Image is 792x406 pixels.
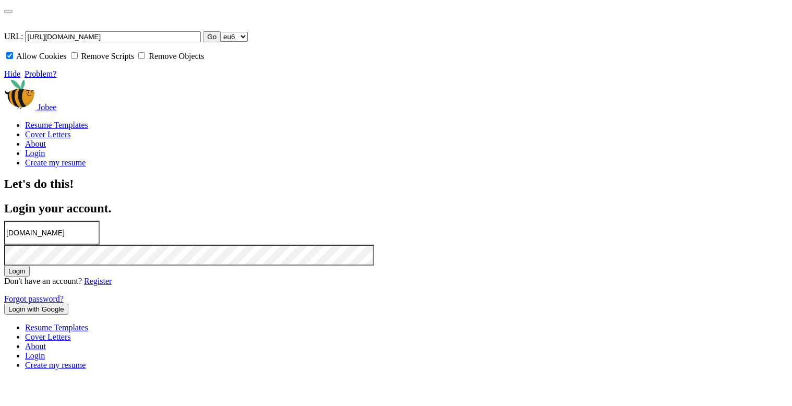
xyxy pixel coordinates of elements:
a: Create my resume [25,158,86,167]
a: Resume Templates [25,323,88,332]
a: About [25,139,46,148]
a: Problem? [25,69,56,78]
input: Email [4,221,100,245]
a: Register [84,277,112,285]
a: Cover Letters [25,130,71,139]
span: Jobee [38,103,56,112]
a: Hide [4,69,20,78]
a: About [25,342,46,351]
label: Remove Scripts [81,52,135,61]
label: Allow Cookies [16,52,66,61]
a: Resume Templates [25,121,88,129]
input: Go [203,31,221,42]
img: jobee.io [4,79,35,110]
a: Create my resume [25,361,86,369]
span: Don't have an account? [4,277,82,285]
h1: Login your account. [4,201,788,216]
button: Login with Google [4,304,68,315]
a: Jobee [4,103,56,112]
a: Login [25,351,45,360]
a: Forgot password? [4,294,64,303]
span: URL: [4,32,23,41]
a: Login [25,149,45,158]
button: Login [4,266,30,277]
a: Cover Letters [25,332,71,341]
h2: Let's do this! [4,177,788,191]
label: Remove Objects [149,52,204,61]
